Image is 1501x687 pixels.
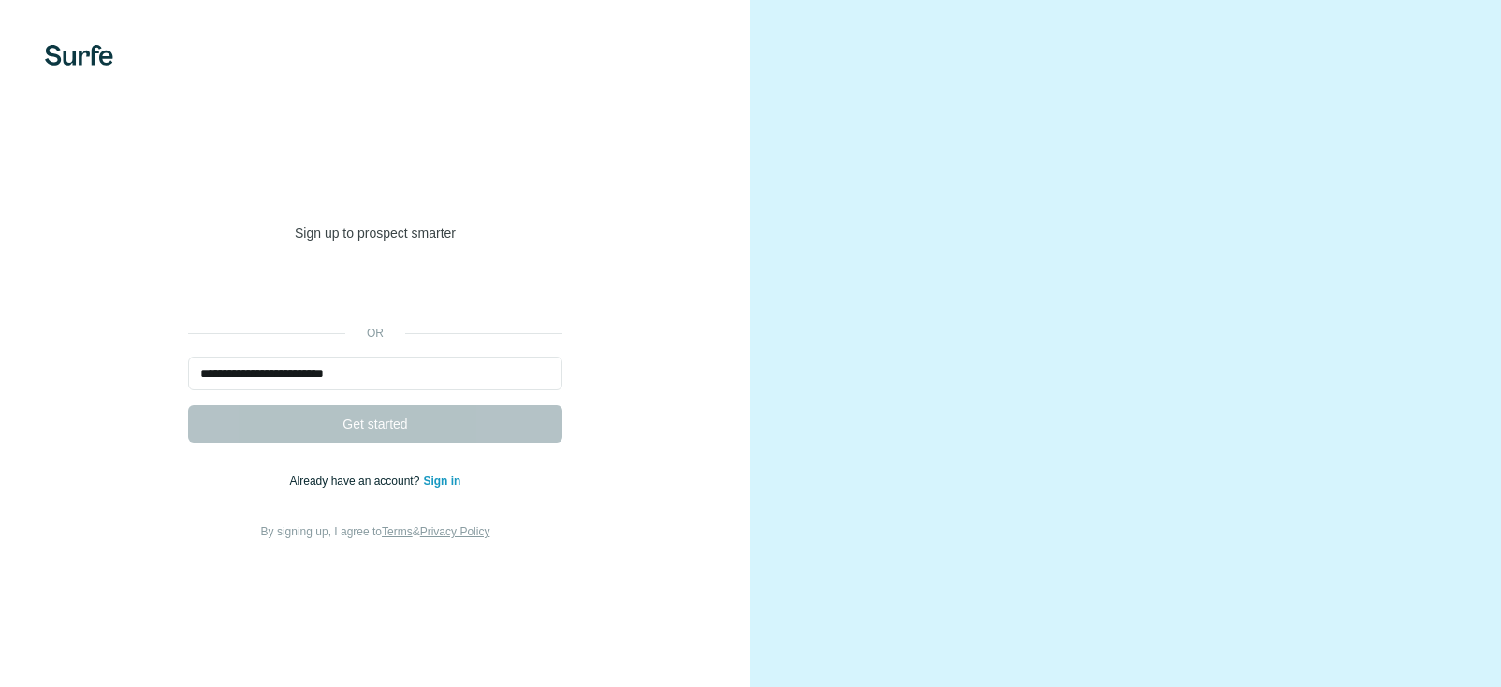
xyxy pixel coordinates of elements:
span: By signing up, I agree to & [261,525,490,538]
a: Terms [382,525,413,538]
a: Privacy Policy [420,525,490,538]
p: Sign up to prospect smarter [188,224,562,242]
span: Already have an account? [290,475,424,488]
h1: Welcome to [GEOGRAPHIC_DATA] [188,145,562,220]
p: or [345,325,405,342]
img: Surfe's logo [45,45,113,66]
a: Sign in [423,475,460,488]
